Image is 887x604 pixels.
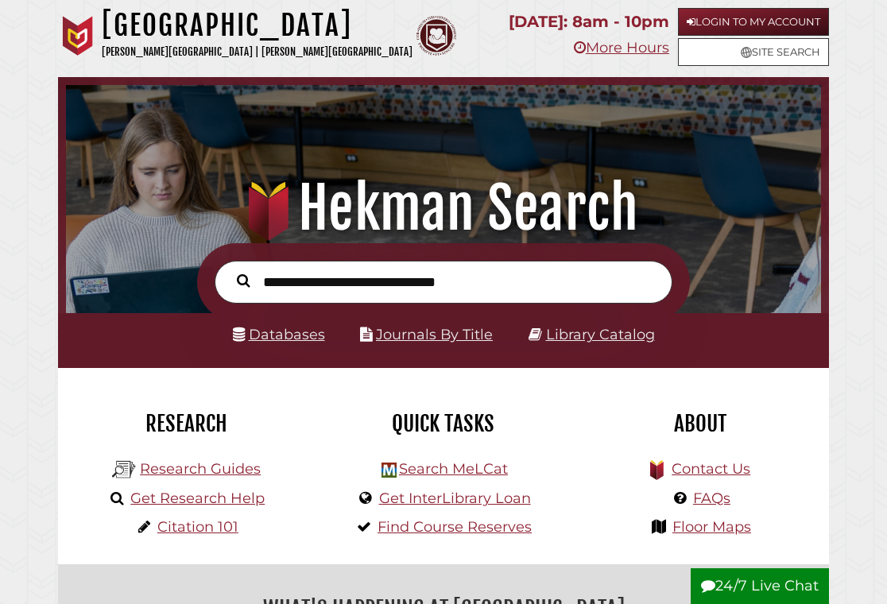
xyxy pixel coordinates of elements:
button: Search [229,270,258,291]
a: Find Course Reserves [378,518,532,536]
h1: Hekman Search [79,173,808,243]
img: Hekman Library Logo [112,458,136,482]
a: Get Research Help [130,490,265,507]
p: [PERSON_NAME][GEOGRAPHIC_DATA] | [PERSON_NAME][GEOGRAPHIC_DATA] [102,43,413,61]
img: Calvin Theological Seminary [416,16,456,56]
a: Contact Us [672,460,750,478]
h2: Research [70,410,303,437]
a: Site Search [678,38,829,66]
a: Research Guides [140,460,261,478]
i: Search [237,274,250,288]
a: Library Catalog [546,326,655,343]
a: More Hours [574,39,669,56]
a: FAQs [693,490,730,507]
a: Citation 101 [157,518,238,536]
a: Get InterLibrary Loan [379,490,531,507]
a: Journals By Title [376,326,493,343]
a: Databases [233,326,325,343]
h2: About [584,410,817,437]
a: Floor Maps [672,518,751,536]
img: Calvin University [58,16,98,56]
p: [DATE]: 8am - 10pm [509,8,669,36]
img: Hekman Library Logo [382,463,397,478]
a: Search MeLCat [399,460,508,478]
a: Login to My Account [678,8,829,36]
h2: Quick Tasks [327,410,560,437]
h1: [GEOGRAPHIC_DATA] [102,8,413,43]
